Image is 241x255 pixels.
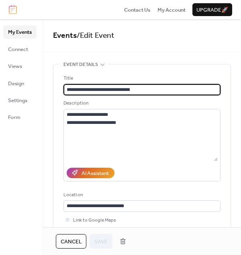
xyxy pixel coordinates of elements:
div: AI Assistant [82,169,109,177]
span: Design [8,80,24,88]
a: Connect [3,43,37,56]
button: AI Assistant [67,168,114,178]
a: My Account [157,6,186,14]
span: Form [8,113,20,121]
span: Upgrade 🚀 [196,6,228,14]
span: Link to Google Maps [73,216,116,224]
button: Cancel [56,234,86,249]
a: Design [3,77,37,90]
span: Event details [63,61,98,69]
div: Location [63,191,219,199]
a: Settings [3,94,37,107]
span: Settings [8,97,27,105]
div: Description [63,99,219,107]
span: Cancel [61,238,82,246]
img: logo [9,5,17,14]
a: Views [3,60,37,72]
a: Contact Us [124,6,151,14]
a: Form [3,111,37,123]
a: My Events [3,25,37,38]
span: / Edit Event [77,28,114,43]
span: My Events [8,28,32,36]
a: Events [53,28,77,43]
button: Upgrade🚀 [192,3,232,16]
span: Views [8,62,22,70]
span: Connect [8,45,28,53]
div: Title [63,74,219,82]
